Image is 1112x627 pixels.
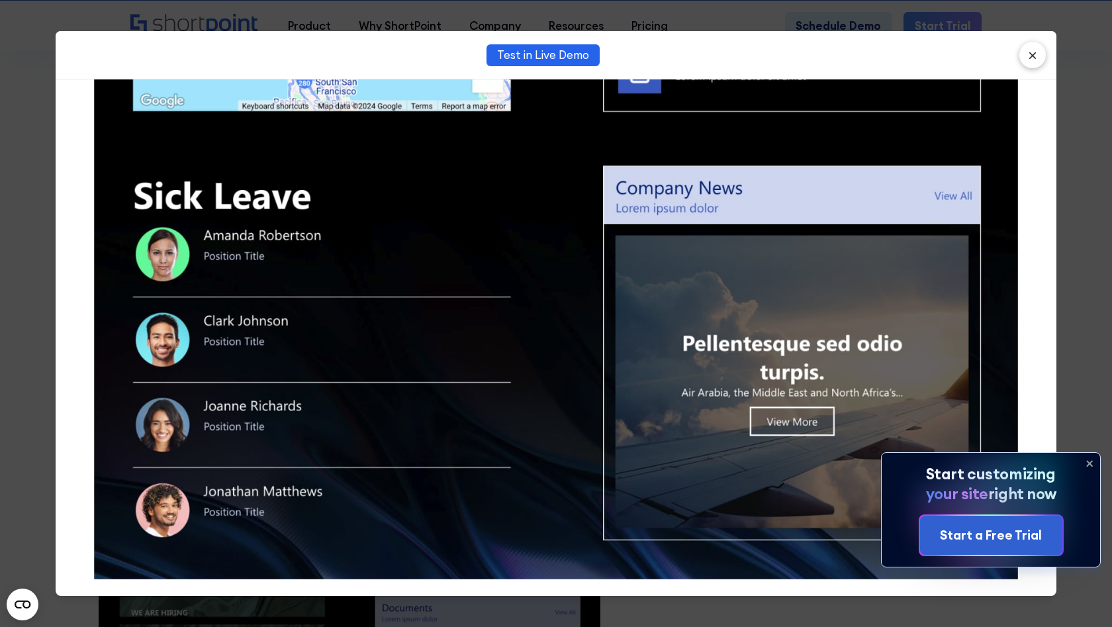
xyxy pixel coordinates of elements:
a: Start a Free Trial [920,516,1062,555]
button: Open CMP widget [7,589,38,620]
button: × [1019,42,1046,68]
a: Test in Live Demo [486,44,600,66]
div: Start a Free Trial [940,526,1042,544]
iframe: Chat Widget [1046,563,1112,627]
